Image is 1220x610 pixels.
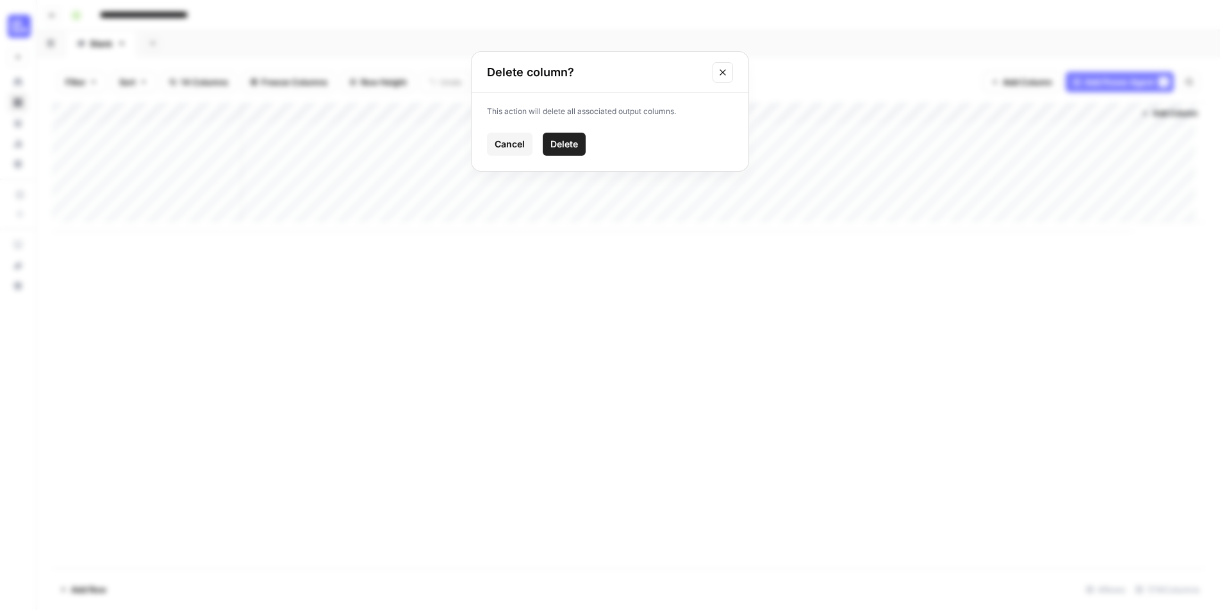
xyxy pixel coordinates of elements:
[495,138,525,151] span: Cancel
[550,138,578,151] span: Delete
[487,106,733,117] p: This action will delete all associated output columns.
[487,63,705,81] h2: Delete column?
[713,62,733,83] button: Close modal
[487,133,532,156] button: Cancel
[543,133,586,156] button: Delete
